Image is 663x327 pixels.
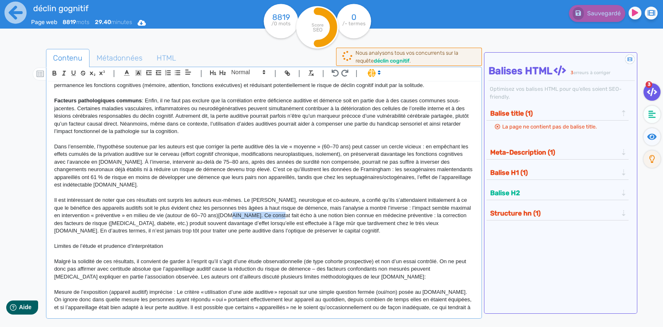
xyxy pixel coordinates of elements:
tspan: 8819 [272,12,290,22]
span: | [356,68,358,79]
div: Balise H1 (1) [488,166,627,179]
p: Dans l’ensemble, l’hypothèse soutenue par les auteurs est que corriger la perte auditive dès la v... [54,143,474,189]
span: Contenu [46,47,89,69]
div: Structure hn (1) [488,206,627,220]
span: Sauvegardé [587,10,621,17]
tspan: 0 [351,12,356,22]
b: déclin cognitif [374,58,409,64]
b: 29.40 [95,19,111,26]
button: Structure hn (1) [488,206,620,220]
tspan: /0 mots [271,21,290,27]
div: Balise title (1) [488,107,627,120]
button: Balise title (1) [488,107,620,120]
p: Malgré la solidité de ces résultats, il convient de garder à l’esprit qu’il s’agit d’une étude ob... [54,258,474,281]
button: Balise H2 [488,186,620,200]
div: Meta-Description (1) [488,145,627,159]
p: Il est intéressant de noter que ces résultats ont surpris les auteurs eux-mêmes. Le [PERSON_NAME]... [54,196,474,235]
p: Mesure de l’exposition (appareil auditif) imprécise : Le critère « utilisation d’une aide auditiv... [54,288,474,319]
tspan: /- termes [342,21,365,27]
span: | [113,68,115,79]
a: Métadonnées [90,49,150,68]
span: mots [63,19,90,26]
span: | [322,68,324,79]
b: 8819 [63,19,76,26]
a: HTML [150,49,183,68]
div: Optimisez vos balises HTML pour qu’elles soient SEO-friendly. [489,85,635,101]
p: Limites de l’étude et prudence d’interprétation [54,242,474,250]
tspan: SEO [313,27,322,33]
span: | [298,68,300,79]
p: : Enfin, il ne faut pas exclure que la corrélation entre déficience auditive et démence soit en p... [54,97,474,135]
span: 3 [571,70,573,75]
a: Contenu [46,49,90,68]
input: title [31,2,230,15]
button: Meta-Description (1) [488,145,620,159]
h4: Balises HTML [489,65,635,77]
span: | [274,68,276,79]
div: Nous analysons tous vos concurrents sur la requête . [356,49,477,65]
tspan: Score [312,22,324,28]
button: Balise H1 (1) [488,166,620,179]
span: La page ne contient pas de balise title. [502,124,597,130]
strong: Facteurs pathologiques communs [54,97,142,104]
span: minutes [95,19,132,26]
span: HTML [150,47,183,69]
span: Métadonnées [90,47,149,69]
span: I.Assistant [364,68,383,78]
span: Page web [31,19,57,26]
span: erreurs à corriger [573,70,610,75]
span: | [200,68,202,79]
span: 3 [646,81,652,88]
div: Balise H2 [488,186,627,200]
button: Sauvegardé [569,5,625,22]
span: Aligment [182,67,194,77]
